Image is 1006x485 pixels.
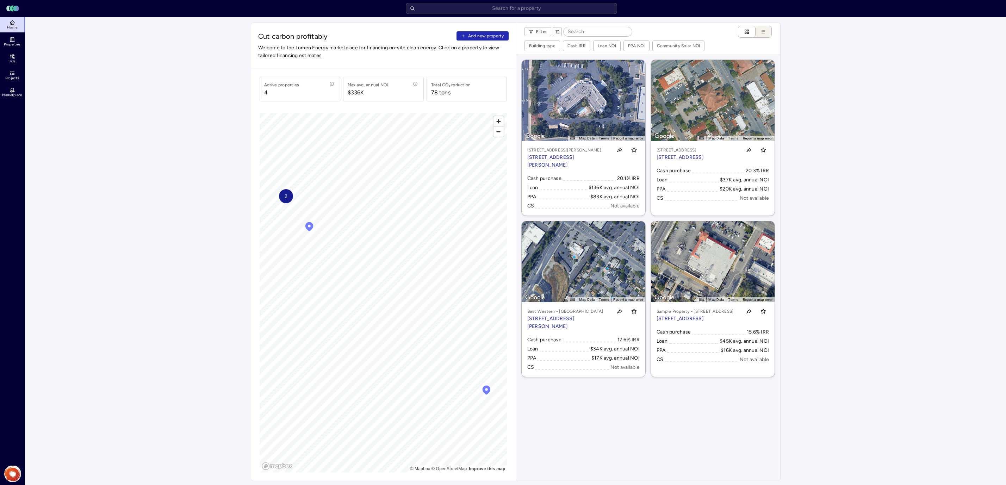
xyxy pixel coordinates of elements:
div: Not available [740,194,769,202]
button: Add new property [457,31,509,41]
button: Cash IRR [563,41,590,51]
div: CS [657,194,664,202]
div: Not available [610,363,640,371]
div: Cash purchase [657,167,691,175]
div: $34K avg. annual NOI [590,345,640,353]
button: Community Solar NOI [653,41,704,51]
div: Cash IRR [567,42,586,49]
div: PPA [527,354,536,362]
div: Loan [657,337,667,345]
div: Map marker [279,189,293,203]
span: 4 [264,88,299,97]
p: [STREET_ADDRESS] [657,147,704,154]
span: Cut carbon profitably [258,31,454,41]
div: $16K avg. annual NOI [721,347,769,354]
button: Toggle favorite [628,144,640,156]
span: Filter [536,28,547,35]
a: MapSample Property - [STREET_ADDRESS][STREET_ADDRESS]Toggle favoriteCash purchase15.6% IRRLoan$45... [651,221,775,377]
div: Active properties [264,81,299,88]
canvas: Map [260,113,507,473]
a: Map feedback [469,466,505,471]
div: PPA [657,185,666,193]
div: PPA [527,193,536,201]
button: Building type [525,41,560,51]
div: 78 tons [431,88,451,97]
p: [STREET_ADDRESS][PERSON_NAME] [527,154,609,169]
span: Welcome to the Lumen Energy marketplace for financing on-site clean energy. Click on a property t... [258,44,509,60]
div: 15.6% IRR [747,328,769,336]
div: Not available [610,202,640,210]
input: Search for a property [406,3,617,14]
p: Best Western - [GEOGRAPHIC_DATA] [527,308,609,315]
a: Map[STREET_ADDRESS][PERSON_NAME][STREET_ADDRESS][PERSON_NAME]Toggle favoriteCash purchase20.1% IR... [522,60,645,216]
span: $336K [348,88,388,97]
div: $20K avg. annual NOI [720,185,769,193]
div: Cash purchase [527,175,561,182]
div: Cash purchase [527,336,561,344]
div: Loan [527,184,538,192]
div: Loan [527,345,538,353]
button: Zoom out [493,126,504,137]
div: Not available [740,356,769,363]
button: Toggle favorite [758,144,769,156]
div: CS [527,202,534,210]
a: OpenStreetMap [431,466,467,471]
div: $17K avg. annual NOI [591,354,640,362]
div: Loan [657,176,667,184]
p: [STREET_ADDRESS] [657,315,734,323]
div: Building type [529,42,555,49]
div: Map marker [481,385,492,397]
button: Cards view [738,26,756,38]
button: Zoom in [493,116,504,126]
button: PPA NOI [624,41,649,51]
input: Search [564,27,632,36]
div: 17.6% IRR [617,336,640,344]
div: Loan NOI [598,42,616,49]
button: Loan NOI [594,41,620,51]
div: Max avg. annual NOI [348,81,388,88]
div: Cash purchase [657,328,691,336]
span: Home [7,25,17,30]
p: [STREET_ADDRESS][PERSON_NAME] [527,315,609,330]
a: Mapbox logo [262,462,293,470]
span: Properties [4,42,21,46]
span: Projects [5,76,19,80]
div: $83K avg. annual NOI [590,193,640,201]
div: CS [527,363,534,371]
span: 2 [285,192,287,200]
span: Marketplace [2,93,22,97]
button: List view [749,26,772,38]
div: 20.1% IRR [617,175,640,182]
button: Filter [524,27,552,36]
a: Map[STREET_ADDRESS][STREET_ADDRESS]Toggle favoriteCash purchase20.3% IRRLoan$37K avg. annual NOIP... [651,60,775,216]
div: $136K avg. annual NOI [589,184,640,192]
div: 20.3% IRR [746,167,769,175]
button: Toggle favorite [628,306,640,317]
p: [STREET_ADDRESS] [657,154,704,161]
div: $37K avg. annual NOI [720,176,769,184]
div: Community Solar NOI [657,42,700,49]
a: MapBest Western - [GEOGRAPHIC_DATA][STREET_ADDRESS][PERSON_NAME]Toggle favoriteCash purchase17.6%... [522,221,645,377]
div: PPA [657,347,666,354]
div: PPA NOI [628,42,645,49]
div: Total CO₂ reduction [431,81,471,88]
p: [STREET_ADDRESS][PERSON_NAME] [527,147,609,154]
div: CS [657,356,664,363]
span: Bids [8,59,15,63]
p: Sample Property - [STREET_ADDRESS] [657,308,734,315]
a: Mapbox [410,466,430,471]
img: Hooked On Solar [4,465,21,482]
span: Add new property [468,32,504,39]
div: $45K avg. annual NOI [720,337,769,345]
div: Map marker [304,221,315,234]
button: Toggle favorite [758,306,769,317]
